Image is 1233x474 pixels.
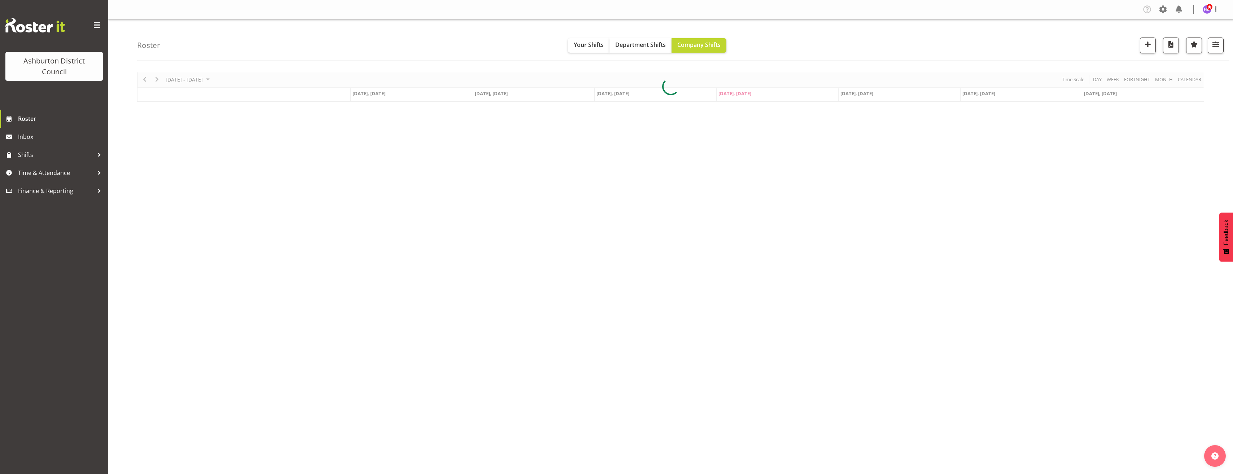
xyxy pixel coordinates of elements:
[18,113,105,124] span: Roster
[1203,5,1211,14] img: hayley-dickson3805.jpg
[18,149,94,160] span: Shifts
[13,56,96,77] div: Ashburton District Council
[568,38,609,53] button: Your Shifts
[1186,38,1202,53] button: Highlight an important date within the roster.
[1219,212,1233,262] button: Feedback - Show survey
[609,38,672,53] button: Department Shifts
[1211,452,1219,460] img: help-xxl-2.png
[18,131,105,142] span: Inbox
[574,41,604,49] span: Your Shifts
[615,41,666,49] span: Department Shifts
[18,185,94,196] span: Finance & Reporting
[677,41,721,49] span: Company Shifts
[1223,220,1229,245] span: Feedback
[5,18,65,32] img: Rosterit website logo
[18,167,94,178] span: Time & Attendance
[1208,38,1224,53] button: Filter Shifts
[1140,38,1156,53] button: Add a new shift
[672,38,726,53] button: Company Shifts
[1163,38,1179,53] button: Download a PDF of the roster according to the set date range.
[137,41,160,49] h4: Roster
